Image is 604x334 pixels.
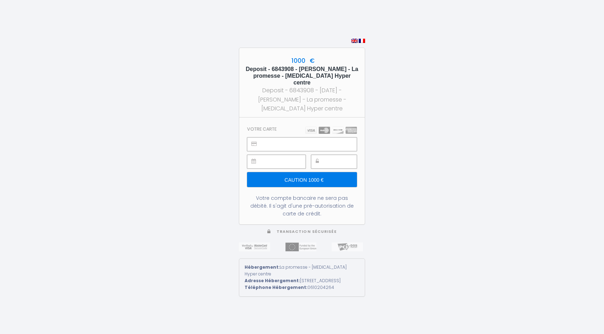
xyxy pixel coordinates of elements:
img: carts.png [305,127,357,134]
img: en.png [351,39,358,43]
iframe: Cadre sécurisé pour la saisie du numéro de carte [263,138,357,151]
div: Deposit - 6843908 - [DATE] - [PERSON_NAME] - La promesse - [MEDICAL_DATA] Hyper centre [246,86,358,113]
input: Caution 1000 € [247,172,357,187]
h3: Votre carte [247,126,277,132]
div: Votre compte bancaire ne sera pas débité. Il s'agit d'une pré-autorisation de carte de crédit. [247,194,357,218]
div: [STREET_ADDRESS] [245,278,359,284]
span: Transaction sécurisée [277,229,337,234]
div: 0610204264 [245,284,359,291]
strong: Hébergement: [245,264,280,270]
h5: Deposit - 6843908 - [PERSON_NAME] - La promesse - [MEDICAL_DATA] Hyper centre [246,66,358,86]
span: 1000 € [290,56,315,65]
div: La promesse - [MEDICAL_DATA] Hyper centre [245,264,359,278]
img: fr.png [359,39,365,43]
strong: Adresse Hébergement: [245,278,300,284]
strong: Téléphone Hébergement: [245,284,308,290]
iframe: Cadre sécurisé pour la saisie du code de sécurité CVC [327,155,357,168]
iframe: Cadre sécurisé pour la saisie de la date d'expiration [263,155,305,168]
